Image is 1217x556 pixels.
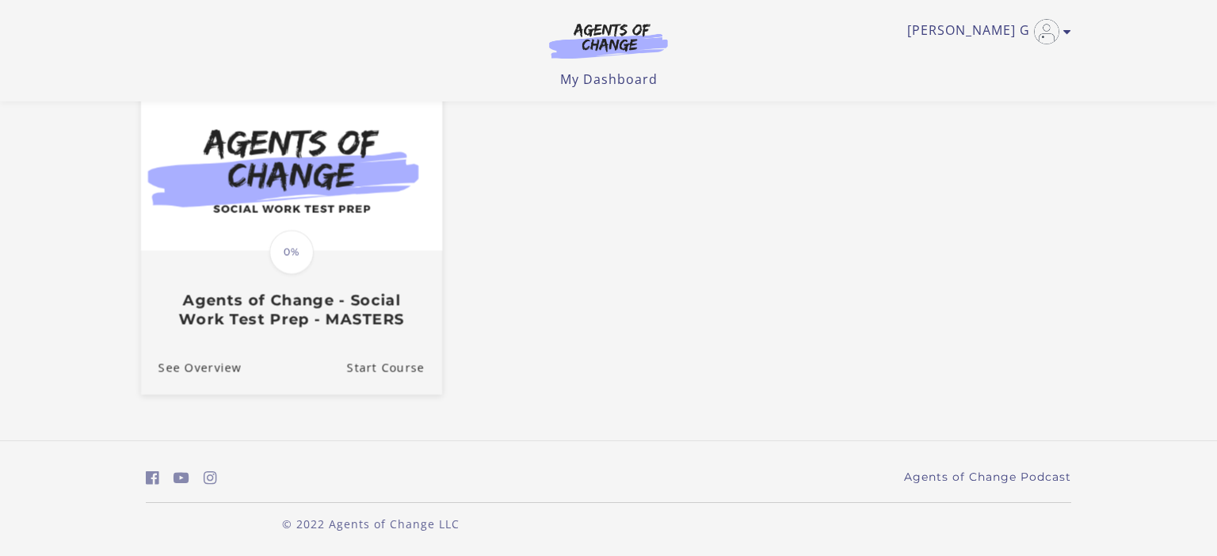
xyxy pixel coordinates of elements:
i: https://www.instagram.com/agentsofchangeprep/ (Open in a new window) [204,470,217,486]
a: Toggle menu [907,19,1063,44]
a: https://www.facebook.com/groups/aswbtestprep (Open in a new window) [146,467,159,489]
h3: Agents of Change - Social Work Test Prep - MASTERS [158,291,425,328]
i: https://www.youtube.com/c/AgentsofChangeTestPrepbyMeaganMitchell (Open in a new window) [174,470,189,486]
a: My Dashboard [560,70,658,88]
a: Agents of Change - Social Work Test Prep - MASTERS: Resume Course [347,341,442,394]
a: Agents of Change Podcast [904,469,1071,486]
span: 0% [269,230,314,275]
a: https://www.youtube.com/c/AgentsofChangeTestPrepbyMeaganMitchell (Open in a new window) [174,467,189,489]
a: https://www.instagram.com/agentsofchangeprep/ (Open in a new window) [204,467,217,489]
p: © 2022 Agents of Change LLC [146,516,596,532]
i: https://www.facebook.com/groups/aswbtestprep (Open in a new window) [146,470,159,486]
a: Agents of Change - Social Work Test Prep - MASTERS: See Overview [141,341,242,394]
img: Agents of Change Logo [532,22,685,59]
